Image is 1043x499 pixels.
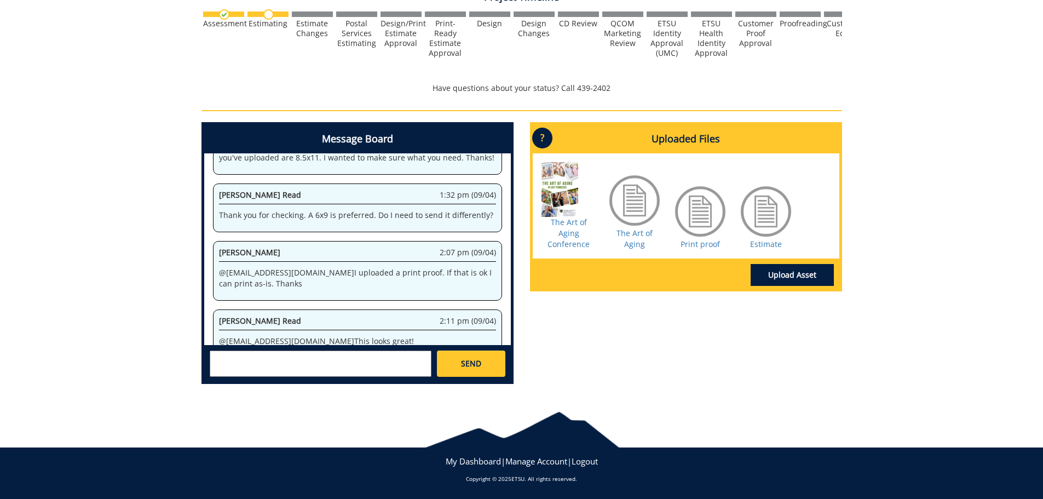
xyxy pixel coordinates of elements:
div: Print-Ready Estimate Approval [425,19,466,58]
p: @ [EMAIL_ADDRESS][DOMAIN_NAME] I uploaded a print proof. If that is ok I can print as-is. Thanks [219,267,496,289]
span: [PERSON_NAME] Read [219,316,301,326]
a: ETSU [511,475,525,483]
a: Logout [572,456,598,467]
span: [PERSON_NAME] Read [219,190,301,200]
span: [PERSON_NAME] [219,247,280,257]
h4: Uploaded Files [533,125,839,153]
p: ? [532,128,552,148]
div: ETSU Identity Approval (UMC) [647,19,688,58]
div: Customer Proof Approval [735,19,776,48]
a: Estimate [750,239,782,249]
div: Design/Print Estimate Approval [381,19,422,48]
img: checkmark [219,9,229,20]
div: ETSU Health Identity Approval [691,19,732,58]
img: no [263,9,274,20]
a: The Art of Aging [616,228,653,249]
div: Estimate Changes [292,19,333,38]
div: Estimating [247,19,289,28]
a: Upload Asset [751,264,834,286]
a: SEND [437,351,505,377]
div: Customer Edits [824,19,865,38]
a: The Art of Aging Conference [548,217,590,249]
span: 1:32 pm (09/04) [440,190,496,200]
div: Design [469,19,510,28]
div: Design Changes [514,19,555,38]
div: CD Review [558,19,599,28]
a: My Dashboard [446,456,501,467]
div: Proofreading [780,19,821,28]
span: 2:11 pm (09/04) [440,316,496,326]
h4: Message Board [204,125,511,153]
div: QCOM Marketing Review [602,19,643,48]
span: SEND [461,358,481,369]
p: Have questions about your status? Call 439-2402 [201,83,842,94]
p: @ [EMAIL_ADDRESS][DOMAIN_NAME] This looks great! [219,336,496,347]
span: 2:07 pm (09/04) [440,247,496,258]
p: Thank you for checking. A 6x9 is preferred. Do I need to send it differently? [219,210,496,221]
a: Manage Account [505,456,567,467]
textarea: messageToSend [210,351,431,377]
div: Assessment [203,19,244,28]
div: Postal Services Estimating [336,19,377,48]
a: Print proof [681,239,720,249]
